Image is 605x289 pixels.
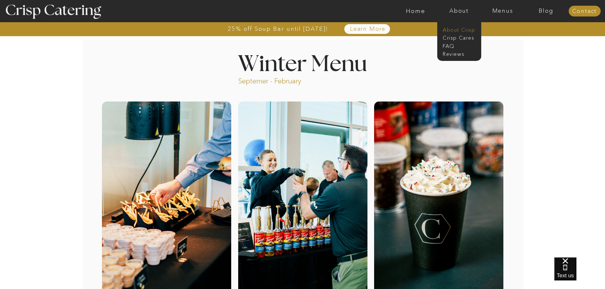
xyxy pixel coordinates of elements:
a: Blog [524,8,568,14]
h1: Winter Menu [214,53,391,72]
a: Learn More [335,26,400,32]
a: About [437,8,481,14]
p: Septemer - February [238,76,326,84]
a: 25% off Soup Bar until [DATE]! [205,26,351,32]
a: Crisp Cares [443,34,479,40]
a: Home [394,8,437,14]
a: Contact [568,8,601,15]
a: Menus [481,8,524,14]
a: Reviews [443,50,474,56]
a: About Crisp [443,26,479,32]
a: faq [443,43,474,49]
iframe: podium webchat widget bubble [554,257,605,289]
